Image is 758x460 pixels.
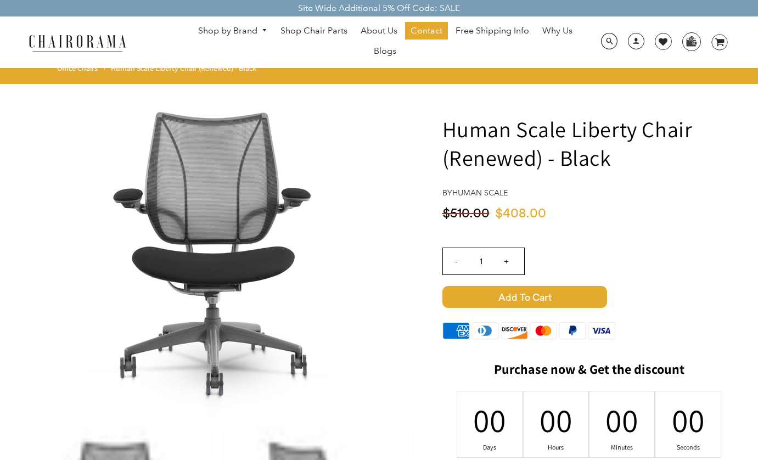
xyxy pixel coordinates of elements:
h4: by [442,188,736,198]
span: Free Shipping Info [456,25,529,37]
button: Add to Cart [442,286,736,308]
span: Blogs [374,46,396,57]
div: Minutes [615,443,629,452]
a: Shop by Brand [193,23,273,40]
a: Contact [405,22,448,40]
span: About Us [361,25,397,37]
span: $510.00 [442,207,490,220]
div: 00 [615,399,629,441]
div: 00 [483,399,497,441]
a: Human Scale [452,188,508,198]
input: - [443,248,469,274]
img: chairorama [23,33,132,52]
nav: breadcrumbs [57,63,260,78]
div: Days [483,443,497,452]
div: 00 [549,399,563,441]
span: Shop Chair Parts [280,25,347,37]
a: Why Us [537,22,578,40]
a: Shop Chair Parts [275,22,353,40]
span: $408.00 [495,207,546,220]
span: Contact [411,25,442,37]
a: Blogs [368,42,402,60]
input: + [493,248,520,274]
span: Why Us [542,25,572,37]
a: Free Shipping Info [450,22,535,40]
h2: Purchase now & Get the discount [442,361,736,383]
img: Human Scale Liberty Chair (Renewed) - Black - chairorama [54,87,383,417]
div: Hours [549,443,563,452]
img: WhatsApp_Image_2024-07-12_at_16.23.01.webp [683,33,700,49]
h1: Human Scale Liberty Chair (Renewed) - Black [442,115,736,172]
div: Seconds [681,443,695,452]
nav: DesktopNavigation [179,22,591,63]
div: 00 [681,399,695,441]
span: Add to Cart [442,286,607,308]
a: About Us [355,22,403,40]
